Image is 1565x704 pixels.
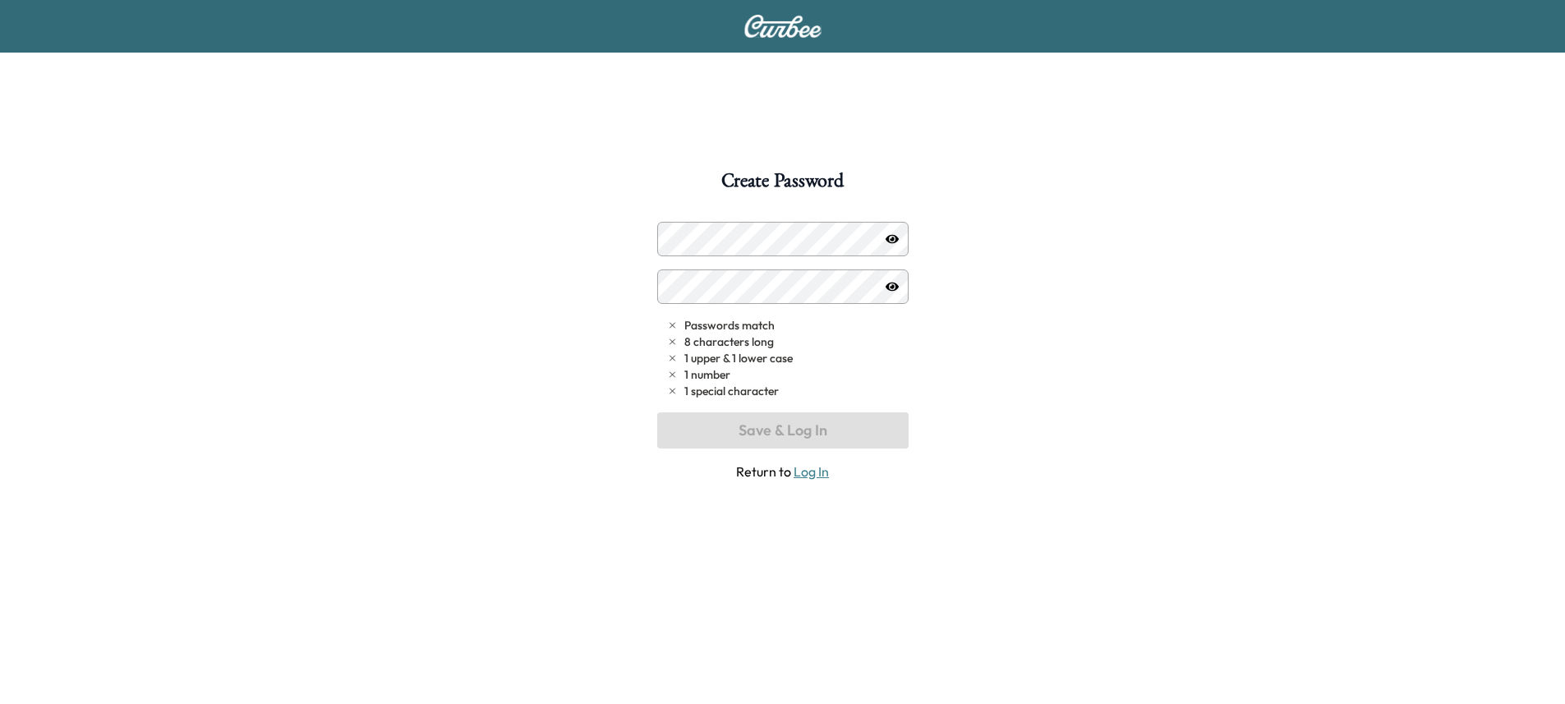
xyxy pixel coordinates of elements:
[684,350,793,366] span: 1 upper & 1 lower case
[684,334,774,350] span: 8 characters long
[684,383,779,399] span: 1 special character
[657,462,909,481] span: Return to
[721,171,843,199] h1: Create Password
[794,463,829,480] a: Log In
[743,15,822,38] img: Curbee Logo
[684,366,730,383] span: 1 number
[684,317,775,334] span: Passwords match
